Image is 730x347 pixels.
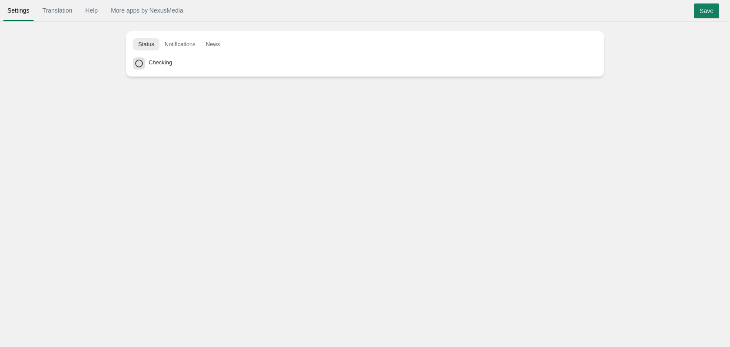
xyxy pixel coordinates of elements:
a: Translation [38,3,77,18]
input: Save [694,3,719,18]
button: News [201,38,226,50]
button: Notifications [159,38,201,50]
a: Help [81,3,102,18]
a: More apps by NexusMedia [106,3,188,18]
a: Settings [3,3,34,18]
div: Checking [149,57,592,67]
button: Status [133,38,159,50]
